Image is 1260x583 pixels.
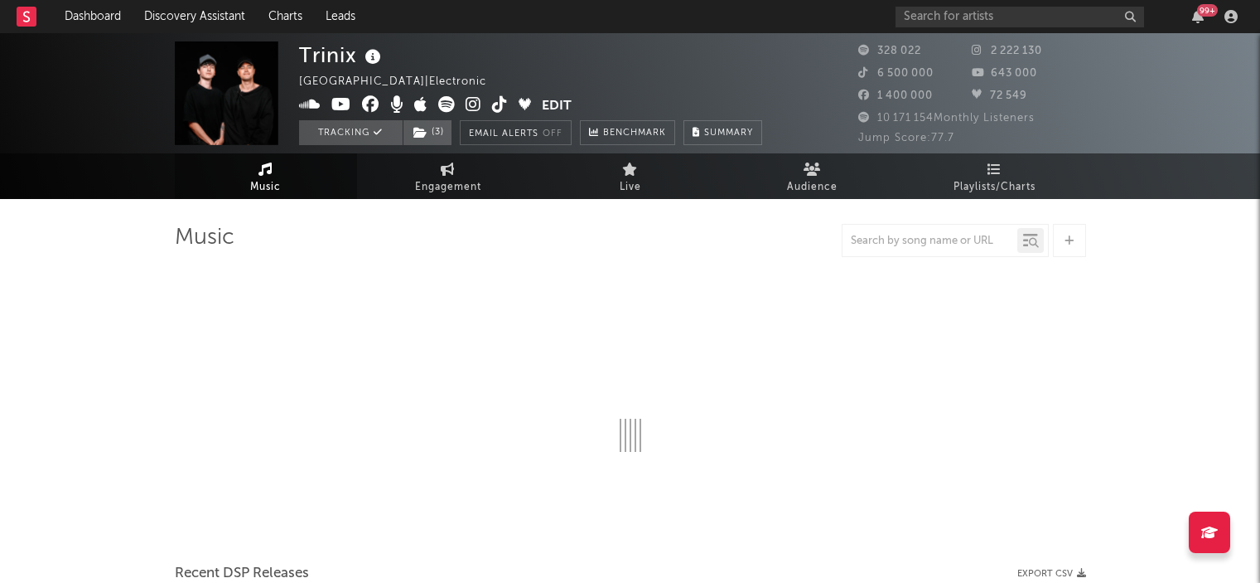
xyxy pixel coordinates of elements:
span: 10 171 154 Monthly Listeners [858,113,1035,124]
button: (3) [403,120,451,145]
span: Engagement [415,177,481,197]
div: [GEOGRAPHIC_DATA] | Electronic [299,72,505,92]
input: Search by song name or URL [842,235,1017,248]
div: Trinix [299,41,385,69]
span: 643 000 [972,68,1037,79]
span: Audience [787,177,838,197]
span: 6 500 000 [858,68,934,79]
span: Playlists/Charts [953,177,1036,197]
span: ( 3 ) [403,120,452,145]
a: Audience [722,153,904,199]
button: Export CSV [1017,569,1086,579]
span: Summary [704,129,753,138]
span: 328 022 [858,46,921,56]
span: Live [620,177,641,197]
button: 99+ [1192,10,1204,23]
em: Off [543,129,562,138]
a: Benchmark [580,120,675,145]
button: Edit [542,96,572,117]
button: Email AlertsOff [460,120,572,145]
a: Live [539,153,722,199]
button: Tracking [299,120,403,145]
a: Playlists/Charts [904,153,1086,199]
input: Search for artists [896,7,1144,27]
a: Music [175,153,357,199]
span: Jump Score: 77.7 [858,133,954,143]
a: Engagement [357,153,539,199]
span: 1 400 000 [858,90,933,101]
span: 2 222 130 [972,46,1042,56]
span: Benchmark [603,124,666,143]
button: Summary [683,120,762,145]
div: 99 + [1197,4,1218,17]
span: Music [250,177,281,197]
span: 72 549 [972,90,1027,101]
